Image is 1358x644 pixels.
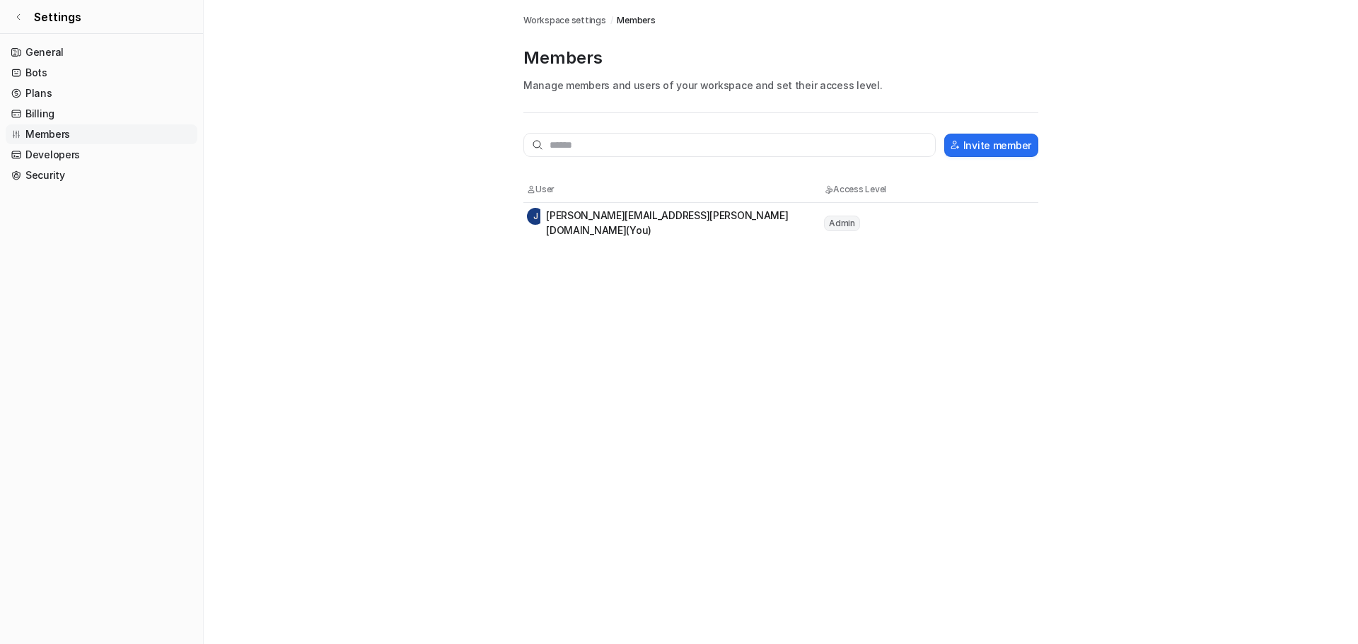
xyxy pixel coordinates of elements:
img: Access Level [824,185,833,194]
a: Plans [6,83,197,103]
th: User [526,182,823,197]
a: Billing [6,104,197,124]
a: Security [6,165,197,185]
span: Settings [34,8,81,25]
span: J [527,208,544,225]
span: Admin [824,216,860,231]
a: Workspace settings [523,14,606,27]
span: / [610,14,613,27]
a: Developers [6,145,197,165]
th: Access Level [823,182,951,197]
img: User [527,185,535,194]
a: Bots [6,63,197,83]
a: General [6,42,197,62]
p: Manage members and users of your workspace and set their access level. [523,78,1038,93]
button: Invite member [944,134,1038,157]
p: Members [523,47,1038,69]
a: Members [6,124,197,144]
a: Members [617,14,655,27]
div: [PERSON_NAME][EMAIL_ADDRESS][PERSON_NAME][DOMAIN_NAME] (You) [527,208,823,238]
